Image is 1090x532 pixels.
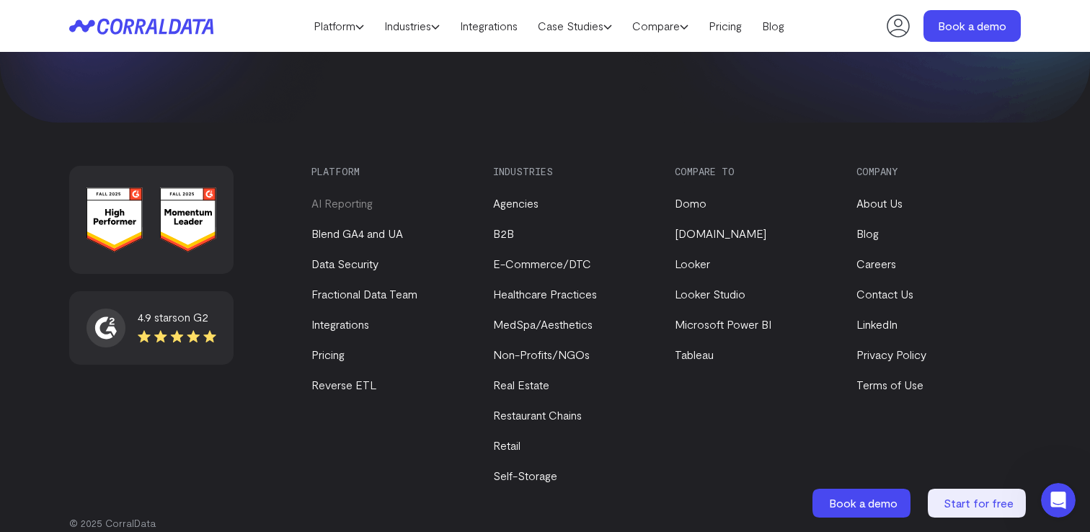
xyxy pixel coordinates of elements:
a: Tableau [675,347,714,361]
a: Looker [675,257,710,270]
a: Microsoft Power BI [675,317,771,331]
a: Terms of Use [856,378,923,391]
a: Blog [752,15,794,37]
h3: Industries [493,166,650,177]
a: Case Studies [528,15,622,37]
a: Integrations [450,15,528,37]
a: Pricing [311,347,345,361]
a: Agencies [493,196,539,210]
a: Data Security [311,257,378,270]
a: Self-Storage [493,469,557,482]
a: Book a demo [812,489,913,518]
span: Book a demo [829,496,898,510]
a: Contact Us [856,287,913,301]
a: Book a demo [923,10,1021,42]
a: Fractional Data Team [311,287,417,301]
a: Integrations [311,317,369,331]
a: 4.9 starson G2 [87,309,216,347]
a: Blend GA4 and UA [311,226,403,240]
div: 4.9 stars [138,309,216,326]
a: Reverse ETL [311,378,376,391]
a: MedSpa/Aesthetics [493,317,593,331]
a: LinkedIn [856,317,898,331]
a: Restaurant Chains [493,408,582,422]
iframe: Intercom live chat [1041,483,1076,518]
a: Careers [856,257,896,270]
a: Retail [493,438,520,452]
a: Blog [856,226,879,240]
a: AI Reporting [311,196,373,210]
h3: Compare to [675,166,832,177]
a: Real Estate [493,378,549,391]
span: on G2 [177,310,208,324]
a: About Us [856,196,903,210]
h3: Company [856,166,1014,177]
a: Non-Profits/NGOs [493,347,590,361]
a: Compare [622,15,699,37]
a: [DOMAIN_NAME] [675,226,766,240]
a: Healthcare Practices [493,287,597,301]
a: Pricing [699,15,752,37]
a: Privacy Policy [856,347,926,361]
a: E-Commerce/DTC [493,257,591,270]
a: Start for free [928,489,1029,518]
a: Looker Studio [675,287,745,301]
a: Industries [374,15,450,37]
a: B2B [493,226,514,240]
p: © 2025 CorralData [69,516,1021,531]
h3: Platform [311,166,469,177]
a: Domo [675,196,706,210]
span: Start for free [944,496,1014,510]
a: Platform [303,15,374,37]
